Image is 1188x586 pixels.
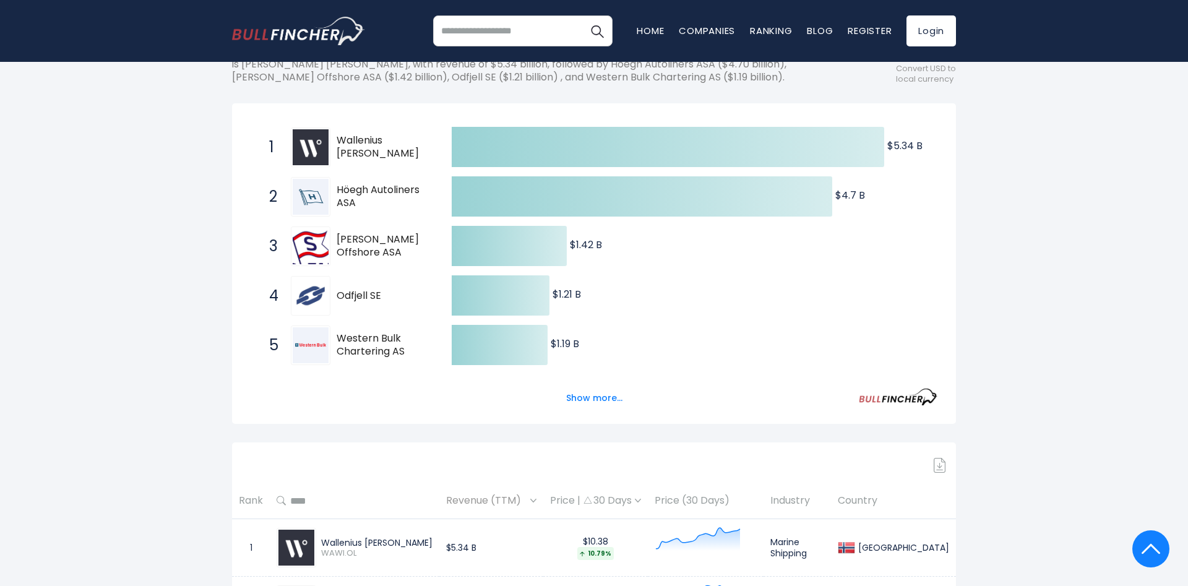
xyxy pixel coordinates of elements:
text: $1.21 B [553,287,581,301]
div: 10.79% [577,547,614,560]
img: Höegh Autoliners ASA [293,179,329,215]
a: Blog [807,24,833,37]
span: 1 [263,137,275,158]
img: Western Bulk Chartering AS [293,327,329,363]
td: 1 [232,519,270,577]
div: Wallenius [PERSON_NAME] [321,537,433,548]
text: $1.42 B [570,238,602,252]
span: WAWI.OL [321,548,433,559]
button: Search [582,15,613,46]
img: WAWI.OL.png [278,530,314,566]
span: Wallenius [PERSON_NAME] [337,134,430,160]
text: $1.19 B [551,337,579,351]
p: The following shows the ranking of the largest Norwegian companies by revenue(TTM). The top-ranki... [232,45,845,84]
a: Home [637,24,664,37]
th: Price (30 Days) [648,483,764,519]
text: $4.7 B [835,188,865,202]
a: Go to homepage [232,17,365,45]
td: Marine Shipping [764,519,831,577]
a: Register [848,24,892,37]
a: Companies [679,24,735,37]
div: [GEOGRAPHIC_DATA] [855,542,949,553]
span: Odfjell SE [337,290,430,303]
button: Show more... [559,388,630,408]
img: Odfjell SE [293,278,329,314]
img: bullfincher logo [232,17,365,45]
span: 2 [263,186,275,207]
th: Industry [764,483,831,519]
span: Convert USD to local currency [896,64,956,85]
text: $5.34 B [887,139,923,153]
span: Revenue (TTM) [446,491,527,511]
span: [PERSON_NAME] Offshore ASA [337,233,430,259]
a: Ranking [750,24,792,37]
span: 3 [263,236,275,257]
div: Price | 30 Days [550,494,641,507]
img: Solstad Offshore ASA [293,228,329,264]
span: 5 [263,335,275,356]
img: Wallenius Wilhelmsen ASA [293,129,329,165]
th: Rank [232,483,270,519]
td: $5.34 B [439,519,543,577]
span: Western Bulk Chartering AS [337,332,430,358]
div: $10.38 [550,536,641,560]
span: Höegh Autoliners ASA [337,184,430,210]
span: 4 [263,285,275,306]
a: Login [906,15,956,46]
